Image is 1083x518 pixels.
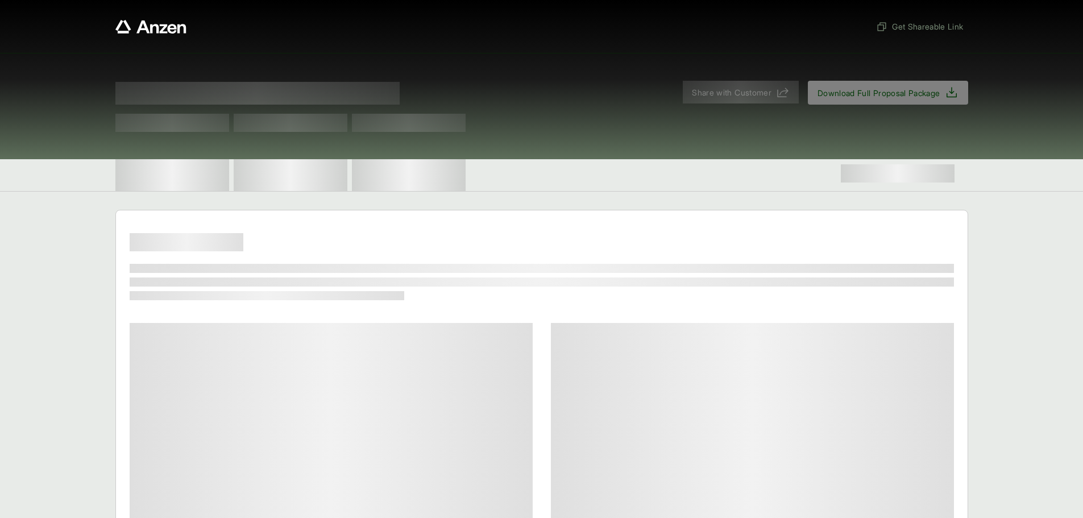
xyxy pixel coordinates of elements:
span: Share with Customer [692,86,771,98]
span: Get Shareable Link [876,20,963,32]
span: Test [234,114,347,132]
a: Anzen website [115,20,186,34]
button: Get Shareable Link [872,16,968,37]
span: Test [115,114,229,132]
span: Test [352,114,466,132]
span: Proposal for [115,82,400,105]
